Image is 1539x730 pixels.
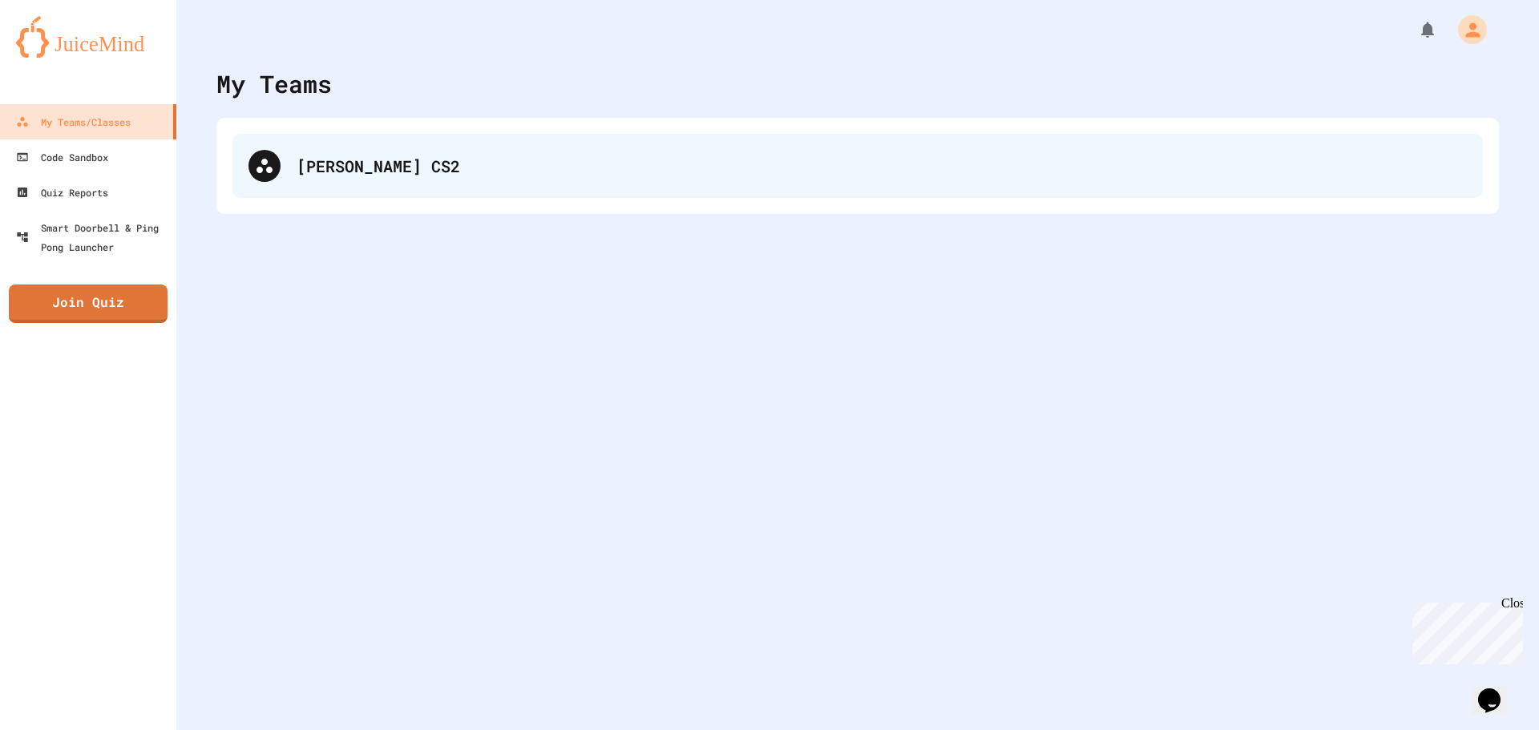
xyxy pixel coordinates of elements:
div: [PERSON_NAME] CS2 [297,154,1467,178]
div: Code Sandbox [16,147,108,167]
div: Smart Doorbell & Ping Pong Launcher [16,218,170,256]
div: Quiz Reports [16,183,108,202]
a: Join Quiz [9,284,168,323]
div: My Account [1441,11,1491,48]
iframe: chat widget [1406,596,1523,664]
div: My Teams [216,66,332,102]
div: Chat with us now!Close [6,6,111,102]
img: logo-orange.svg [16,16,160,58]
iframe: chat widget [1472,666,1523,714]
div: My Teams/Classes [16,112,131,131]
div: [PERSON_NAME] CS2 [232,134,1483,198]
div: My Notifications [1388,16,1441,43]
